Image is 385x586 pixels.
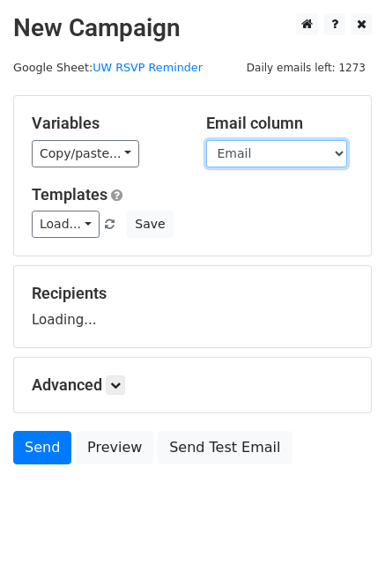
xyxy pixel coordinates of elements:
a: Daily emails left: 1273 [241,61,372,74]
a: Load... [32,211,100,238]
button: Save [127,211,173,238]
span: Daily emails left: 1273 [241,58,372,78]
h5: Email column [206,114,354,133]
a: Templates [32,185,107,204]
a: Send [13,431,71,464]
a: Copy/paste... [32,140,139,167]
a: Preview [76,431,153,464]
h5: Variables [32,114,180,133]
h5: Advanced [32,375,353,395]
a: Send Test Email [158,431,292,464]
div: Loading... [32,284,353,330]
h2: New Campaign [13,13,372,43]
a: UW RSVP Reminder [93,61,203,74]
small: Google Sheet: [13,61,203,74]
h5: Recipients [32,284,353,303]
